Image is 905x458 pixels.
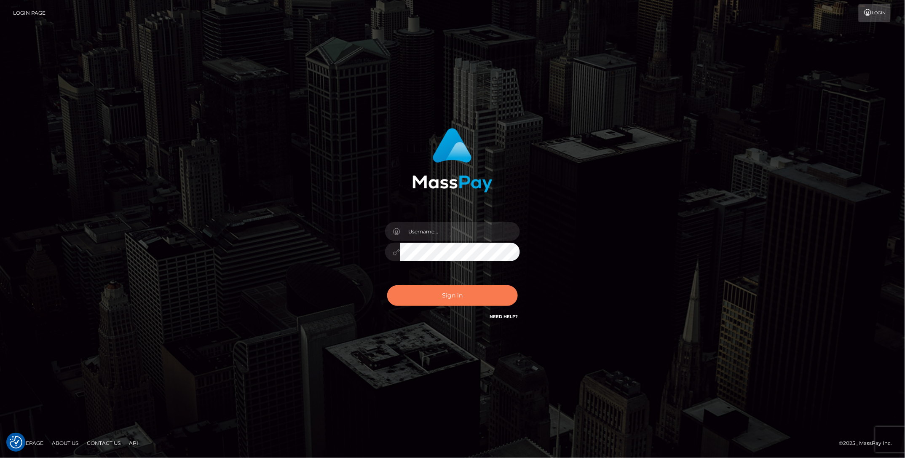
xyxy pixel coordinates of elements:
[839,439,899,448] div: © 2025 , MassPay Inc.
[10,436,22,449] button: Consent Preferences
[10,436,22,449] img: Revisit consent button
[48,437,82,450] a: About Us
[126,437,142,450] a: API
[859,4,891,22] a: Login
[83,437,124,450] a: Contact Us
[13,4,46,22] a: Login Page
[387,285,518,306] button: Sign in
[412,128,493,193] img: MassPay Login
[490,314,518,319] a: Need Help?
[9,437,47,450] a: Homepage
[400,222,520,241] input: Username...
